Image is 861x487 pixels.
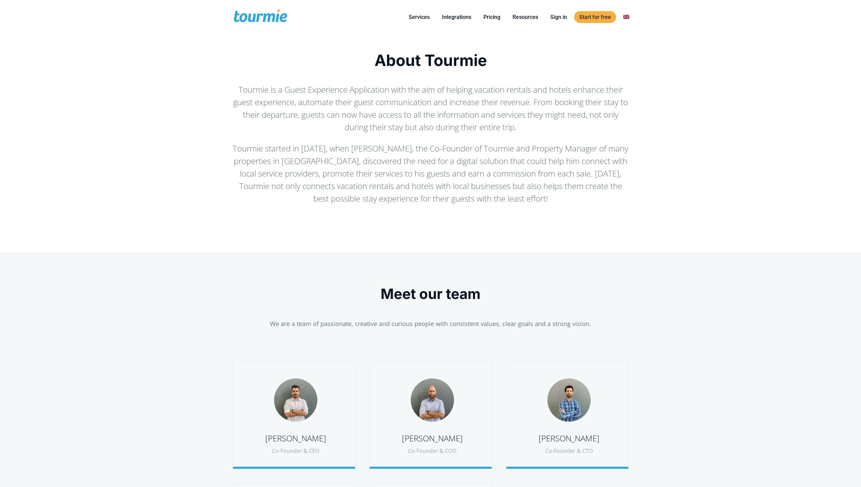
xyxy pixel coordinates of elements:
a: Switch to [618,13,634,21]
div: Co-Founder & CTO [520,446,618,456]
div: [PERSON_NAME] [247,432,345,444]
a: Pricing [478,13,505,21]
div: [PERSON_NAME] [383,432,481,444]
div: Meet our team [233,285,629,303]
p: Tourmie is a Guest Experience Application with the aim of helping vacation rentals and hotels enh... [233,83,629,133]
a: Integrations [437,13,476,21]
h1: About Tourmie [233,51,629,69]
a: Sign in [545,13,572,21]
div: [PERSON_NAME] [520,432,618,444]
a: Start for free [574,11,616,23]
p: Tourmie started in [DATE], when [PERSON_NAME], the Co-Founder of Tourmie and Property Manager of ... [233,142,629,205]
div: Co-Founder & COO [383,446,481,456]
a: Services [404,13,435,21]
p: We are a team of passionate, creative and curious people with consistent values, clear goals and ... [233,320,629,329]
div: Co-Founder & CEO [247,446,345,456]
a: Resources [507,13,543,21]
